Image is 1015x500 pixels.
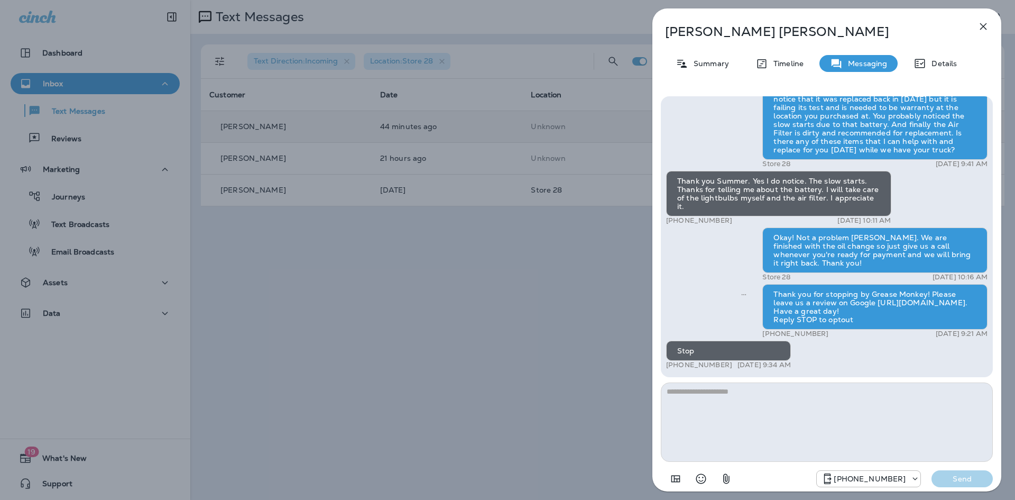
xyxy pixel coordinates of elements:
div: Thank you for stopping by Grease Monkey! Please leave us a review on Google [URL][DOMAIN_NAME]. H... [762,284,988,330]
p: Summary [688,59,729,68]
p: Store 28 [762,273,790,281]
p: [PHONE_NUMBER] [834,475,906,483]
p: [DATE] 9:34 AM [737,361,791,369]
p: [PHONE_NUMBER] [666,216,732,225]
p: Messaging [843,59,887,68]
p: [PHONE_NUMBER] [666,361,732,369]
p: [PERSON_NAME] [PERSON_NAME] [665,24,954,39]
p: [DATE] 9:41 AM [936,160,988,168]
p: Timeline [768,59,804,68]
span: Sent [741,289,746,298]
button: Select an emoji [690,468,712,489]
button: Add in a premade template [665,468,686,489]
div: Stop [666,341,791,361]
p: [PHONE_NUMBER] [762,330,828,338]
div: Thank you Summer. Yes I do notice. The slow starts. Thanks for telling me about the battery. I wi... [666,171,891,216]
p: [DATE] 9:21 AM [936,330,988,338]
p: [DATE] 10:11 AM [837,216,891,225]
div: +1 (208) 858-5823 [817,472,920,485]
p: Store 28 [762,160,790,168]
p: Details [926,59,957,68]
p: [DATE] 10:16 AM [933,273,988,281]
div: Okay! Not a problem [PERSON_NAME]. We are finished with the oil change so just give us a call whe... [762,228,988,273]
